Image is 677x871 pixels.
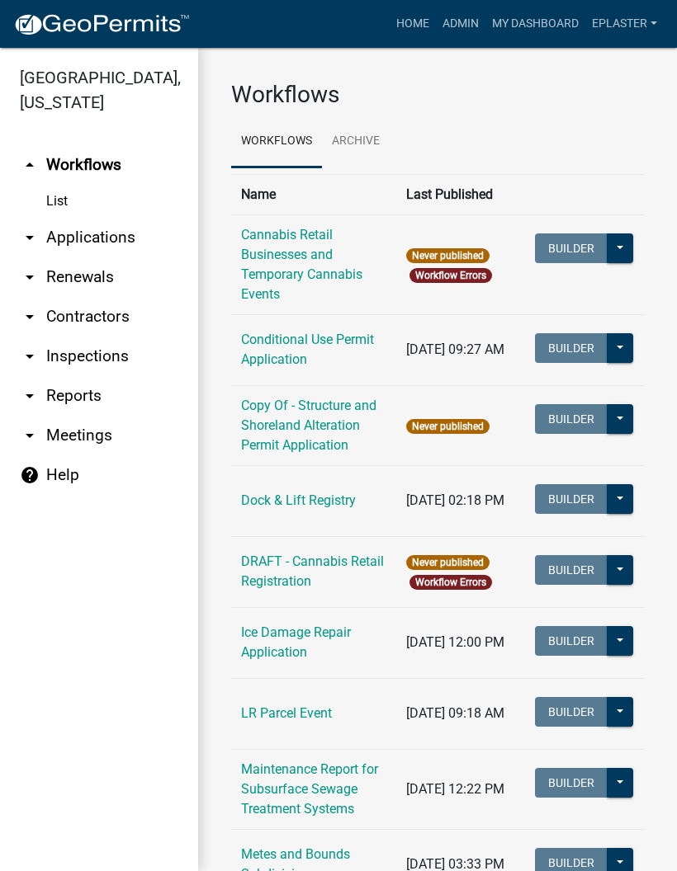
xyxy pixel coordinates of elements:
[241,553,384,589] a: DRAFT - Cannabis Retail Registration
[535,333,608,363] button: Builder
[406,634,504,650] span: [DATE] 12:00 PM
[241,624,351,660] a: Ice Damage Repair Application
[20,155,40,175] i: arrow_drop_up
[535,626,608,656] button: Builder
[406,555,490,570] span: Never published
[406,781,504,797] span: [DATE] 12:22 PM
[20,426,40,445] i: arrow_drop_down
[535,697,608,727] button: Builder
[241,705,332,721] a: LR Parcel Event
[406,248,490,263] span: Never published
[535,768,608,798] button: Builder
[231,174,396,214] th: Name
[535,484,608,514] button: Builder
[20,228,40,247] i: arrow_drop_down
[406,705,504,721] span: [DATE] 09:18 AM
[241,761,378,817] a: Maintenance Report for Subsurface Sewage Treatment Systems
[20,346,40,366] i: arrow_drop_down
[535,404,608,434] button: Builder
[406,419,490,434] span: Never published
[20,386,40,406] i: arrow_drop_down
[231,81,644,109] h3: Workflows
[20,465,40,485] i: help
[436,8,485,40] a: Admin
[396,174,524,214] th: Last Published
[535,555,608,585] button: Builder
[406,341,504,357] span: [DATE] 09:27 AM
[390,8,436,40] a: Home
[535,233,608,263] button: Builder
[241,398,376,453] a: Copy Of - Structure and Shoreland Alteration Permit Application
[415,577,486,588] a: Workflow Errors
[20,267,40,287] i: arrow_drop_down
[241,227,362,302] a: Cannabis Retail Businesses and Temporary Cannabis Events
[231,115,322,168] a: Workflows
[20,307,40,327] i: arrow_drop_down
[322,115,390,168] a: Archive
[585,8,664,40] a: eplaster
[485,8,585,40] a: My Dashboard
[415,270,486,281] a: Workflow Errors
[241,492,356,508] a: Dock & Lift Registry
[241,332,374,367] a: Conditional Use Permit Application
[406,492,504,508] span: [DATE] 02:18 PM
